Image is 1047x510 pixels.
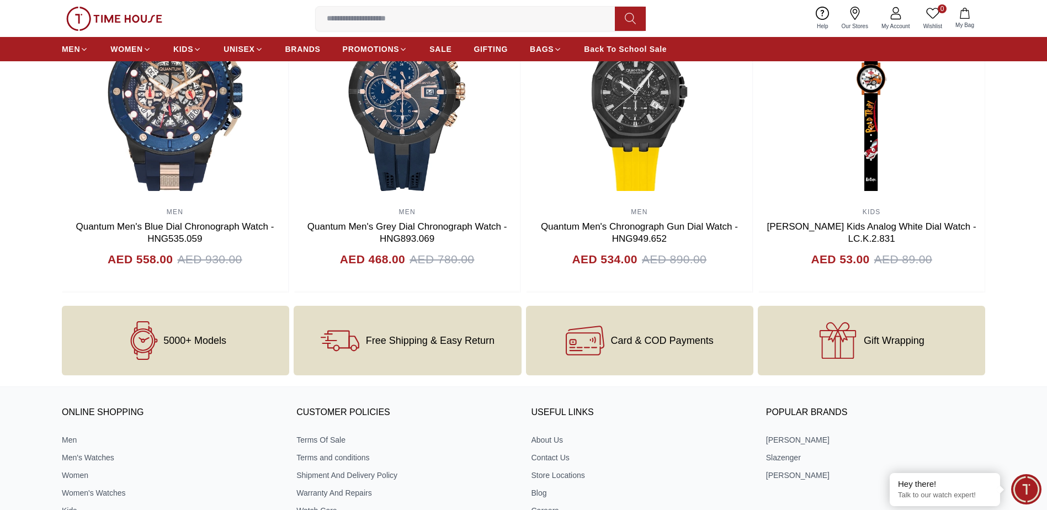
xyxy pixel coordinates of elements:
[877,22,915,30] span: My Account
[951,21,979,29] span: My Bag
[938,4,947,13] span: 0
[173,44,193,55] span: KIDS
[296,405,515,421] h3: CUSTOMER POLICIES
[584,44,667,55] span: Back To School Sale
[898,479,992,490] div: Hey there!
[66,7,162,31] img: ...
[343,39,408,59] a: PROMOTIONS
[62,39,88,59] a: MEN
[62,44,80,55] span: MEN
[532,405,751,421] h3: USEFUL LINKS
[874,251,932,268] span: AED 89.00
[296,470,515,481] a: Shipment And Delivery Policy
[76,221,274,244] a: Quantum Men's Blue Dial Chronograph Watch - HNG535.059
[307,221,507,244] a: Quantum Men's Grey Dial Chronograph Watch - HNG893.069
[366,335,495,346] span: Free Shipping & Easy Return
[167,208,183,216] a: MEN
[62,487,281,498] a: Women's Watches
[863,208,881,216] a: KIDS
[296,434,515,445] a: Terms Of Sale
[864,335,924,346] span: Gift Wrapping
[173,39,201,59] a: KIDS
[642,251,706,268] span: AED 890.00
[766,452,985,463] a: Slazenger
[398,208,415,216] a: MEN
[898,491,992,500] p: Talk to our watch expert!
[343,44,400,55] span: PROMOTIONS
[572,251,637,268] h4: AED 534.00
[62,452,281,463] a: Men's Watches
[766,470,985,481] a: [PERSON_NAME]
[62,405,281,421] h3: ONLINE SHOPPING
[163,335,226,346] span: 5000+ Models
[532,487,751,498] a: Blog
[177,251,242,268] span: AED 930.00
[530,44,554,55] span: BAGS
[224,39,263,59] a: UNISEX
[766,434,985,445] a: [PERSON_NAME]
[835,4,875,33] a: Our Stores
[62,470,281,481] a: Women
[285,39,321,59] a: BRANDS
[224,44,254,55] span: UNISEX
[837,22,873,30] span: Our Stores
[532,434,751,445] a: About Us
[62,434,281,445] a: Men
[410,251,474,268] span: AED 780.00
[631,208,647,216] a: MEN
[429,44,451,55] span: SALE
[285,44,321,55] span: BRANDS
[532,452,751,463] a: Contact Us
[811,251,869,268] h4: AED 53.00
[611,335,714,346] span: Card & COD Payments
[917,4,949,33] a: 0Wishlist
[110,44,143,55] span: WOMEN
[429,39,451,59] a: SALE
[766,405,985,421] h3: Popular Brands
[541,221,738,244] a: Quantum Men's Chronograph Gun Dial Watch - HNG949.652
[108,251,173,268] h4: AED 558.00
[110,39,151,59] a: WOMEN
[810,4,835,33] a: Help
[812,22,833,30] span: Help
[919,22,947,30] span: Wishlist
[474,44,508,55] span: GIFTING
[1011,474,1041,504] div: Chat Widget
[340,251,405,268] h4: AED 468.00
[530,39,562,59] a: BAGS
[532,470,751,481] a: Store Locations
[767,221,976,244] a: [PERSON_NAME] Kids Analog White Dial Watch - LC.K.2.831
[474,39,508,59] a: GIFTING
[584,39,667,59] a: Back To School Sale
[296,452,515,463] a: Terms and conditions
[296,487,515,498] a: Warranty And Repairs
[949,6,981,31] button: My Bag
